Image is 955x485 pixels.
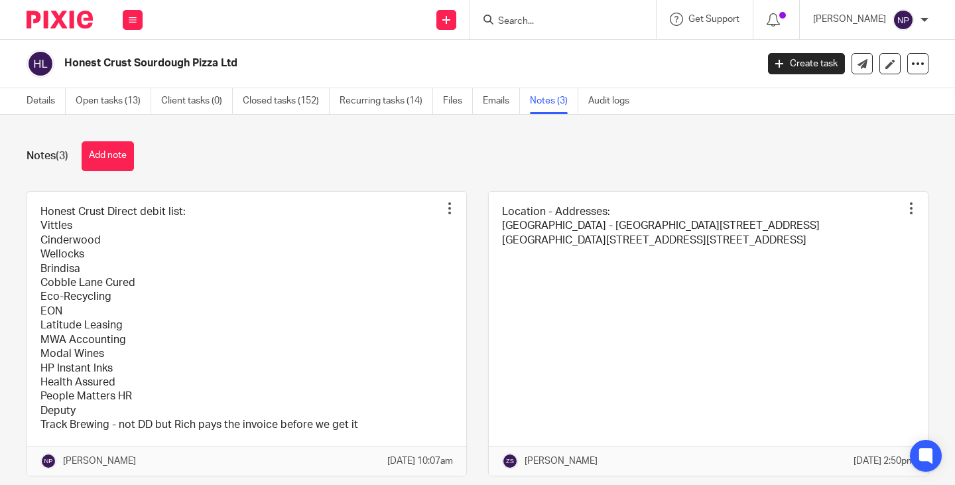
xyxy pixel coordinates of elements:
[40,453,56,469] img: svg%3E
[387,454,453,468] p: [DATE] 10:07am
[27,149,68,163] h1: Notes
[76,88,151,114] a: Open tasks (13)
[530,88,578,114] a: Notes (3)
[688,15,739,24] span: Get Support
[768,53,845,74] a: Create task
[893,9,914,31] img: svg%3E
[588,88,639,114] a: Audit logs
[502,453,518,469] img: svg%3E
[63,454,136,468] p: [PERSON_NAME]
[525,454,598,468] p: [PERSON_NAME]
[854,454,915,468] p: [DATE] 2:50pm
[82,141,134,171] button: Add note
[813,13,886,26] p: [PERSON_NAME]
[340,88,433,114] a: Recurring tasks (14)
[64,56,611,70] h2: Honest Crust Sourdough Pizza Ltd
[443,88,473,114] a: Files
[27,11,93,29] img: Pixie
[27,88,66,114] a: Details
[27,50,54,78] img: svg%3E
[243,88,330,114] a: Closed tasks (152)
[483,88,520,114] a: Emails
[56,151,68,161] span: (3)
[161,88,233,114] a: Client tasks (0)
[497,16,616,28] input: Search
